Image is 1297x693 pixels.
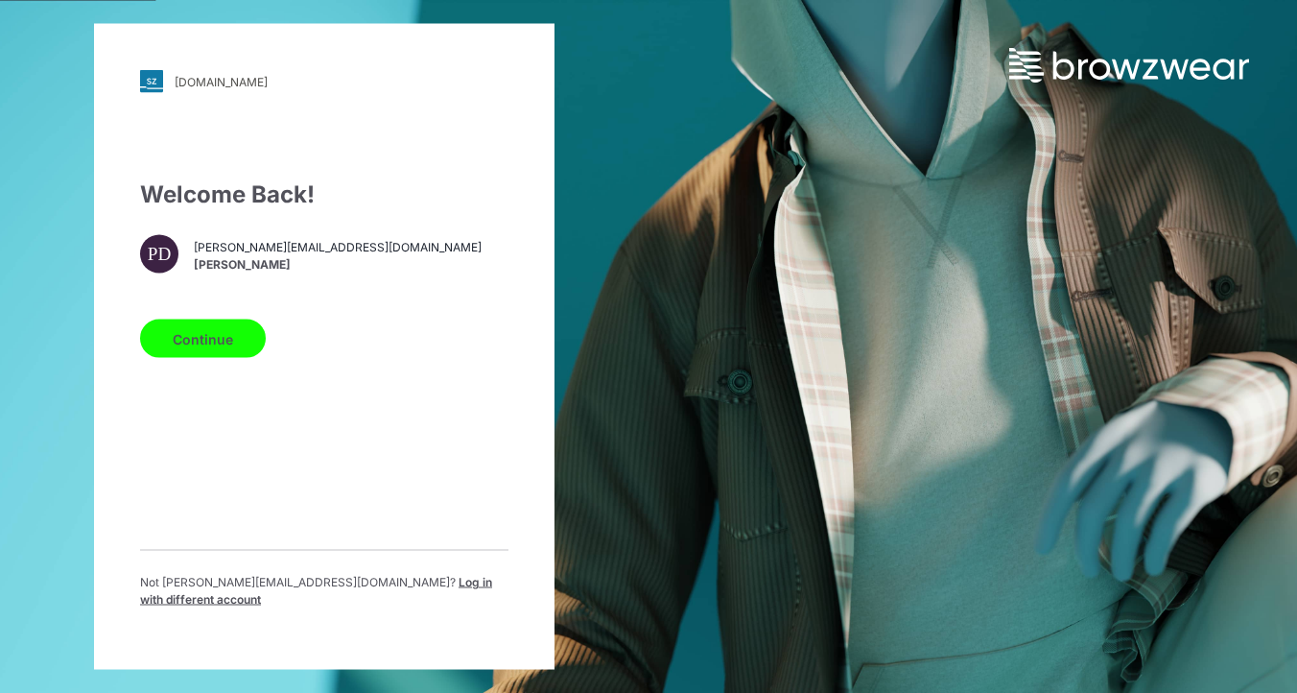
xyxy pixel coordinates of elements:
[175,74,268,88] div: [DOMAIN_NAME]
[140,70,163,93] img: svg+xml;base64,PHN2ZyB3aWR0aD0iMjgiIGhlaWdodD0iMjgiIHZpZXdCb3g9IjAgMCAyOCAyOCIgZmlsbD0ibm9uZSIgeG...
[194,238,482,255] span: [PERSON_NAME][EMAIL_ADDRESS][DOMAIN_NAME]
[140,235,178,274] div: PD
[140,70,508,93] a: [DOMAIN_NAME]
[140,574,508,609] p: Not [PERSON_NAME][EMAIL_ADDRESS][DOMAIN_NAME] ?
[140,320,266,358] button: Continue
[140,178,508,212] div: Welcome Back!
[1009,48,1249,83] img: browzwear-logo.73288ffb.svg
[194,255,482,273] span: [PERSON_NAME]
